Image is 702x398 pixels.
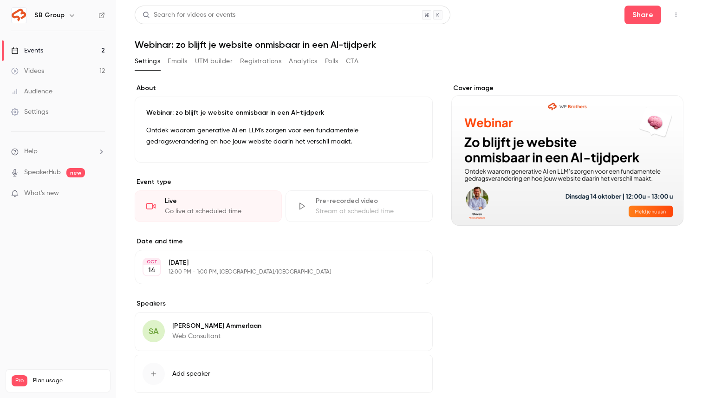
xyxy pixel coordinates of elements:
[135,54,160,69] button: Settings
[172,321,261,331] p: [PERSON_NAME] Ammerlaan
[169,258,383,268] p: [DATE]
[172,369,210,378] span: Add speaker
[135,299,433,308] label: Speakers
[135,39,683,50] h1: Webinar: zo blijft je website onmisbaar in een AI-tijdperk
[11,107,48,117] div: Settings
[165,207,270,216] div: Go live at scheduled time
[146,125,421,147] p: Ontdek waarom generative AI en LLM's zorgen voor een fundamentele gedragsverandering en hoe jouw ...
[24,168,61,177] a: SpeakerHub
[135,355,433,393] button: Add speaker
[146,108,421,117] p: Webinar: zo blijft je website onmisbaar in een AI-tijdperk
[169,268,383,276] p: 12:00 PM - 1:00 PM, [GEOGRAPHIC_DATA]/[GEOGRAPHIC_DATA]
[148,266,156,275] p: 14
[346,54,358,69] button: CTA
[143,10,235,20] div: Search for videos or events
[12,375,27,386] span: Pro
[316,196,421,206] div: Pre-recorded video
[94,189,105,198] iframe: Noticeable Trigger
[66,168,85,177] span: new
[143,259,160,265] div: OCT
[12,8,26,23] img: SB Group
[11,66,44,76] div: Videos
[135,177,433,187] p: Event type
[316,207,421,216] div: Stream at scheduled time
[451,84,683,226] section: Cover image
[135,84,433,93] label: About
[24,189,59,198] span: What's new
[11,87,52,96] div: Audience
[624,6,661,24] button: Share
[289,54,318,69] button: Analytics
[195,54,233,69] button: UTM builder
[286,190,433,222] div: Pre-recorded videoStream at scheduled time
[34,11,65,20] h6: SB Group
[165,196,270,206] div: Live
[11,147,105,157] li: help-dropdown-opener
[135,312,433,351] div: SA[PERSON_NAME] AmmerlaanWeb Consultant
[168,54,187,69] button: Emails
[172,332,261,341] p: Web Consultant
[11,46,43,55] div: Events
[33,377,104,385] span: Plan usage
[149,325,159,338] span: SA
[135,190,282,222] div: LiveGo live at scheduled time
[24,147,38,157] span: Help
[325,54,338,69] button: Polls
[451,84,683,93] label: Cover image
[135,237,433,246] label: Date and time
[240,54,281,69] button: Registrations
